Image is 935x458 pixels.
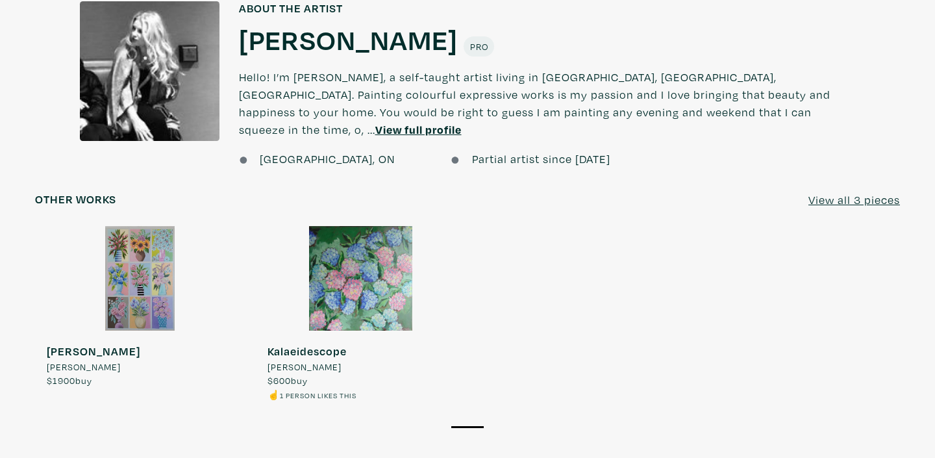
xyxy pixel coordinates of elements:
span: buy [268,374,308,387]
button: 1 of 1 [451,426,484,428]
strong: [PERSON_NAME] [47,344,140,359]
a: View full profile [375,122,462,137]
p: Hello! I’m [PERSON_NAME], a self-taught artist living in [GEOGRAPHIC_DATA], [GEOGRAPHIC_DATA], [G... [239,57,856,150]
a: [PERSON_NAME] [PERSON_NAME] $1900buy [35,226,244,388]
span: $600 [268,374,291,387]
span: buy [47,374,92,387]
a: View all 3 pieces [808,191,900,209]
u: View all 3 pieces [808,192,900,207]
small: 1 person likes this [280,390,356,400]
span: $1900 [47,374,75,387]
span: Partial artist since [DATE] [472,151,610,166]
span: [PERSON_NAME] [268,360,342,374]
h6: About the artist [239,1,856,16]
a: [PERSON_NAME] [239,21,458,57]
h6: Other works [35,192,116,207]
span: Pro [469,40,488,53]
li: ☝️ [268,388,356,402]
span: [GEOGRAPHIC_DATA], ON [260,151,395,166]
span: [PERSON_NAME] [47,360,121,374]
strong: Kalaeidescope [268,344,347,359]
a: Kalaeidescope [PERSON_NAME] $600buy ☝️1 person likes this [256,226,465,402]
